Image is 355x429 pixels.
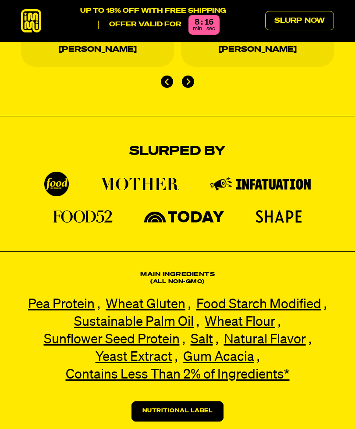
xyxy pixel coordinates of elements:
[206,26,215,32] span: sec
[182,76,194,88] button: Next slide
[210,177,311,191] img: Infatuation
[150,279,205,285] small: (All non-gmo)
[66,368,290,382] span: Contains Less Than 2% of Ingredients*
[219,43,297,56] span: [PERSON_NAME]
[205,316,275,329] span: Wheat Flour
[196,298,321,311] span: Food Starch Modified
[183,351,254,364] span: Gum Acacia
[201,18,202,27] div: :
[59,43,137,56] span: [PERSON_NAME]
[195,18,199,27] div: 8
[53,210,113,223] img: Food52
[191,333,213,346] span: Salt
[28,298,95,311] span: Pea Protein
[80,7,226,15] p: UP TO 18% OFF WITH FREE SHIPPING
[98,21,181,29] p: Offer valid for
[44,333,180,346] span: Sunflower Seed Protein
[21,271,334,285] h2: Main Ingredients
[161,76,173,88] button: Go to last slide
[21,145,334,158] h2: Slurped By
[100,178,179,190] img: Mother Mag
[256,210,302,223] img: Shape
[204,18,213,27] div: 16
[44,172,69,196] img: Food Network
[106,298,185,311] span: Wheat Gluten
[131,401,224,422] a: Nutritional Label
[265,11,334,30] a: Slurp Now
[74,316,194,329] span: Sustainable Palm Oil
[224,333,306,346] span: Natural Flavor
[193,26,202,32] span: min
[96,351,172,364] span: Yeast Extract
[144,210,224,223] img: Today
